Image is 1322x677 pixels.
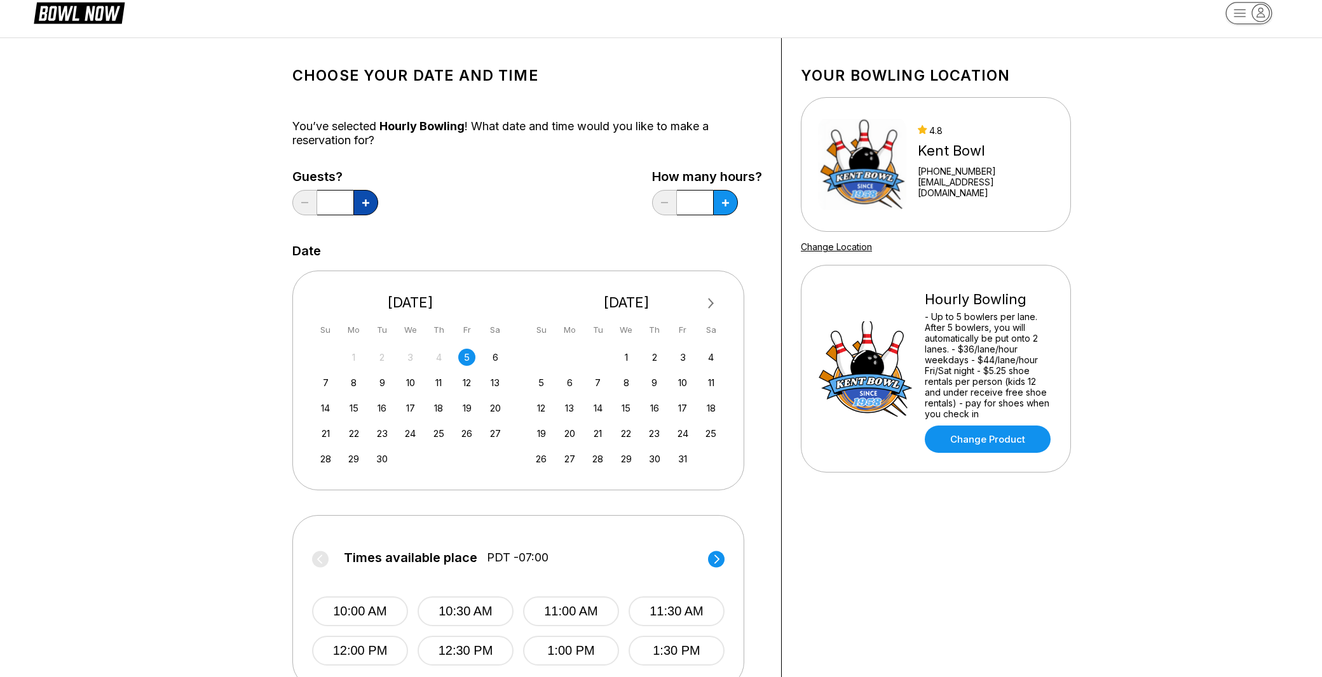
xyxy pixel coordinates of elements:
div: Fr [674,321,692,338]
span: Times available place [344,551,477,565]
div: Choose Saturday, September 13th, 2025 [487,374,504,391]
div: Choose Thursday, September 11th, 2025 [430,374,447,391]
div: Tu [374,321,391,338]
div: Choose Thursday, October 2nd, 2025 [646,349,663,366]
div: Choose Wednesday, October 8th, 2025 [618,374,635,391]
div: Choose Sunday, September 21st, 2025 [317,425,334,442]
div: Choose Thursday, September 25th, 2025 [430,425,447,442]
button: 10:00 AM [312,596,408,626]
div: Choose Thursday, October 23rd, 2025 [646,425,663,442]
div: Tu [589,321,606,338]
div: Choose Thursday, September 18th, 2025 [430,399,447,417]
a: [EMAIL_ADDRESS][DOMAIN_NAME] [918,177,1054,198]
div: 4.8 [918,125,1054,136]
div: Choose Wednesday, October 22nd, 2025 [618,425,635,442]
div: Mo [561,321,578,338]
span: PDT -07:00 [487,551,549,565]
div: We [402,321,419,338]
div: Not available Thursday, September 4th, 2025 [430,349,447,366]
div: month 2025-10 [531,347,722,467]
div: Choose Tuesday, September 30th, 2025 [374,450,391,467]
div: Choose Saturday, September 6th, 2025 [487,349,504,366]
div: Th [430,321,447,338]
div: Choose Tuesday, September 9th, 2025 [374,374,391,391]
h1: Your bowling location [801,67,1071,84]
div: We [618,321,635,338]
div: Choose Tuesday, October 14th, 2025 [589,399,606,417]
div: Choose Friday, September 5th, 2025 [458,349,475,366]
img: Kent Bowl [818,117,906,212]
a: Change Product [925,426,1051,453]
div: Choose Thursday, October 16th, 2025 [646,399,663,417]
div: Choose Monday, October 6th, 2025 [561,374,578,391]
div: Choose Sunday, October 12th, 2025 [533,399,550,417]
div: Choose Tuesday, September 16th, 2025 [374,399,391,417]
label: Date [292,244,321,258]
div: Choose Friday, September 12th, 2025 [458,374,475,391]
div: Choose Monday, September 29th, 2025 [345,450,362,467]
div: Choose Saturday, September 20th, 2025 [487,399,504,417]
button: 10:30 AM [418,596,514,626]
h1: Choose your Date and time [292,67,762,84]
button: 12:30 PM [418,636,514,666]
div: Choose Friday, September 19th, 2025 [458,399,475,417]
div: Su [533,321,550,338]
div: Choose Friday, October 31st, 2025 [674,450,692,467]
div: Choose Friday, October 3rd, 2025 [674,349,692,366]
div: Choose Friday, October 24th, 2025 [674,425,692,442]
div: Choose Monday, October 13th, 2025 [561,399,578,417]
div: Choose Monday, October 27th, 2025 [561,450,578,467]
div: Sa [487,321,504,338]
div: Choose Monday, September 22nd, 2025 [345,425,362,442]
div: Choose Sunday, September 7th, 2025 [317,374,334,391]
div: Not available Wednesday, September 3rd, 2025 [402,349,419,366]
div: Choose Saturday, October 18th, 2025 [702,399,719,417]
div: Choose Wednesday, September 17th, 2025 [402,399,419,417]
div: Choose Saturday, October 25th, 2025 [702,425,719,442]
div: Choose Sunday, October 26th, 2025 [533,450,550,467]
div: Fr [458,321,475,338]
img: Hourly Bowling [818,321,913,417]
button: 11:00 AM [523,596,619,626]
div: Choose Thursday, October 30th, 2025 [646,450,663,467]
span: Hourly Bowling [379,119,465,133]
div: Choose Sunday, September 14th, 2025 [317,399,334,417]
div: Choose Wednesday, October 1st, 2025 [618,349,635,366]
div: You’ve selected ! What date and time would you like to make a reservation for? [292,119,762,147]
div: Choose Tuesday, October 21st, 2025 [589,425,606,442]
div: Th [646,321,663,338]
div: Choose Friday, September 26th, 2025 [458,425,475,442]
div: Choose Sunday, September 28th, 2025 [317,450,334,467]
div: Sa [702,321,719,338]
div: Choose Wednesday, October 29th, 2025 [618,450,635,467]
button: 12:00 PM [312,636,408,666]
div: Choose Saturday, October 11th, 2025 [702,374,719,391]
div: Choose Monday, September 8th, 2025 [345,374,362,391]
div: Kent Bowl [918,142,1054,159]
label: How many hours? [652,170,762,184]
div: Choose Saturday, September 27th, 2025 [487,425,504,442]
button: 11:30 AM [629,596,725,626]
div: Not available Tuesday, September 2nd, 2025 [374,349,391,366]
div: Choose Thursday, October 9th, 2025 [646,374,663,391]
button: 1:30 PM [629,636,725,666]
div: Choose Wednesday, September 24th, 2025 [402,425,419,442]
div: Choose Tuesday, October 28th, 2025 [589,450,606,467]
button: 1:00 PM [523,636,619,666]
div: [DATE] [528,294,725,311]
div: Choose Sunday, October 19th, 2025 [533,425,550,442]
div: Choose Saturday, October 4th, 2025 [702,349,719,366]
div: Choose Friday, October 17th, 2025 [674,399,692,417]
div: Choose Tuesday, September 23rd, 2025 [374,425,391,442]
div: [PHONE_NUMBER] [918,166,1054,177]
div: - Up to 5 bowlers per lane. After 5 bowlers, you will automatically be put onto 2 lanes. - $36/la... [925,311,1054,419]
div: Not available Monday, September 1st, 2025 [345,349,362,366]
div: month 2025-09 [315,347,506,467]
div: Choose Wednesday, September 10th, 2025 [402,374,419,391]
div: Choose Wednesday, October 15th, 2025 [618,399,635,417]
div: Choose Monday, October 20th, 2025 [561,425,578,442]
div: Choose Monday, September 15th, 2025 [345,399,362,417]
div: Su [317,321,334,338]
div: Choose Friday, October 10th, 2025 [674,374,692,391]
a: Change Location [801,241,872,252]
